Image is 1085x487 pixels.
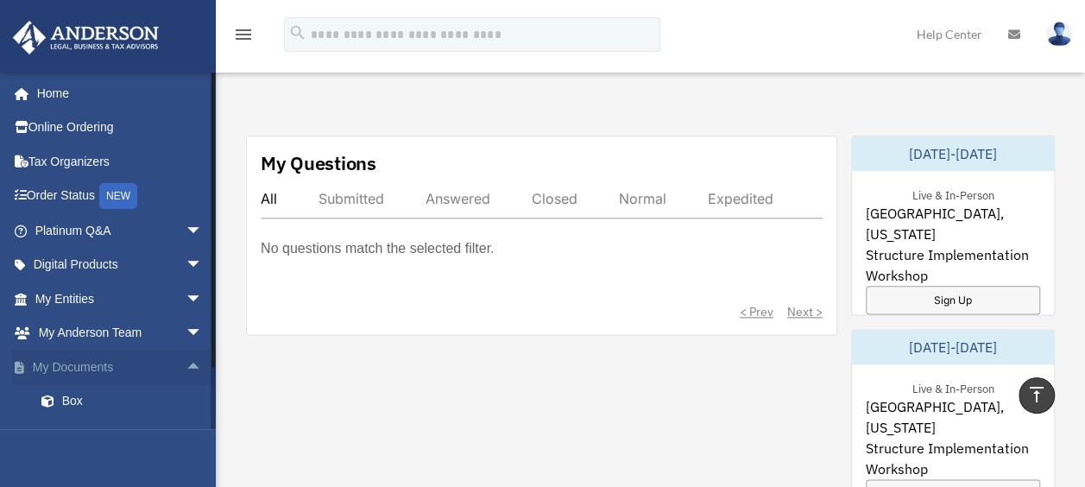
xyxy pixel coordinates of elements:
span: Structure Implementation Workshop [866,438,1040,479]
div: Submitted [319,190,384,207]
div: Expedited [708,190,773,207]
p: No questions match the selected filter. [261,237,494,261]
a: vertical_align_top [1019,377,1055,414]
img: Anderson Advisors Platinum Portal [8,21,164,54]
a: Sign Up [866,286,1040,314]
span: Structure Implementation Workshop [866,244,1040,286]
i: menu [233,24,254,45]
a: My Entitiesarrow_drop_down [12,281,229,316]
span: [GEOGRAPHIC_DATA], [US_STATE] [866,396,1040,438]
div: [DATE]-[DATE] [852,330,1054,364]
a: Online Ordering [12,111,229,145]
i: vertical_align_top [1026,384,1047,405]
span: arrow_drop_down [186,281,220,317]
span: [GEOGRAPHIC_DATA], [US_STATE] [866,203,1040,244]
div: [DATE]-[DATE] [852,136,1054,171]
span: arrow_drop_down [186,213,220,249]
div: My Questions [261,150,376,176]
span: arrow_drop_up [186,350,220,385]
img: User Pic [1046,22,1072,47]
a: My Anderson Teamarrow_drop_down [12,316,229,351]
a: Meeting Minutes [24,418,229,452]
a: Digital Productsarrow_drop_down [12,248,229,282]
div: Closed [532,190,577,207]
div: Live & In-Person [899,378,1008,396]
div: All [261,190,277,207]
a: Box [24,384,229,419]
a: Home [12,76,220,111]
div: NEW [99,183,137,209]
div: Normal [619,190,666,207]
i: search [288,23,307,42]
a: Tax Organizers [12,144,229,179]
div: Answered [426,190,490,207]
a: Order StatusNEW [12,179,229,214]
span: arrow_drop_down [186,248,220,283]
div: Live & In-Person [899,185,1008,203]
a: Platinum Q&Aarrow_drop_down [12,213,229,248]
a: menu [233,30,254,45]
span: arrow_drop_down [186,316,220,351]
a: My Documentsarrow_drop_up [12,350,229,384]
